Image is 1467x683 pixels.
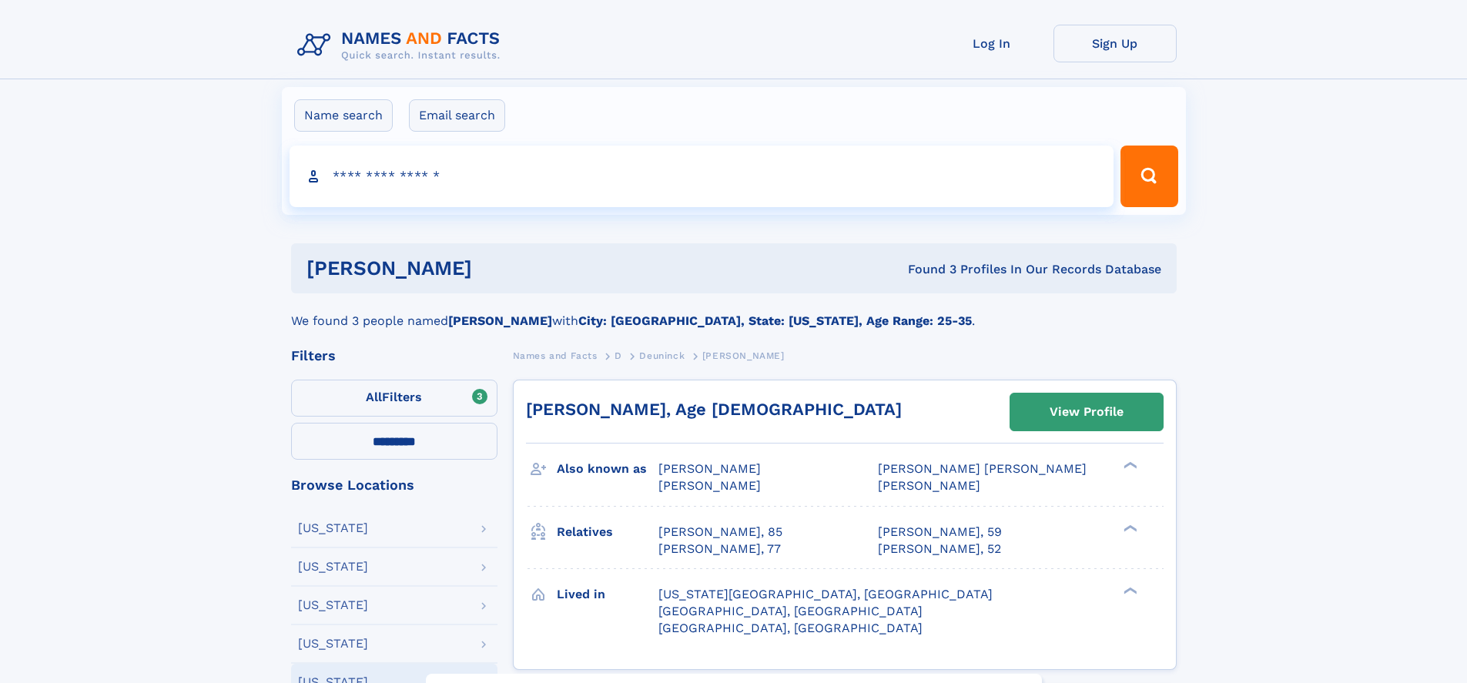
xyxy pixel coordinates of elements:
[702,350,785,361] span: [PERSON_NAME]
[1120,523,1138,533] div: ❯
[409,99,505,132] label: Email search
[878,461,1087,476] span: [PERSON_NAME] [PERSON_NAME]
[526,400,902,419] a: [PERSON_NAME], Age [DEMOGRAPHIC_DATA]
[298,599,368,611] div: [US_STATE]
[1120,460,1138,470] div: ❯
[290,146,1114,207] input: search input
[639,350,685,361] span: Deuninck
[291,293,1177,330] div: We found 3 people named with .
[294,99,393,132] label: Name search
[291,478,497,492] div: Browse Locations
[298,522,368,534] div: [US_STATE]
[557,519,658,545] h3: Relatives
[448,313,552,328] b: [PERSON_NAME]
[1053,25,1177,62] a: Sign Up
[578,313,972,328] b: City: [GEOGRAPHIC_DATA], State: [US_STATE], Age Range: 25-35
[557,581,658,608] h3: Lived in
[639,346,685,365] a: Deuninck
[366,390,382,404] span: All
[878,524,1002,541] a: [PERSON_NAME], 59
[513,346,598,365] a: Names and Facts
[1120,585,1138,595] div: ❯
[557,456,658,482] h3: Also known as
[1050,394,1124,430] div: View Profile
[1010,393,1163,430] a: View Profile
[658,478,761,493] span: [PERSON_NAME]
[1120,146,1177,207] button: Search Button
[658,587,993,601] span: [US_STATE][GEOGRAPHIC_DATA], [GEOGRAPHIC_DATA]
[658,461,761,476] span: [PERSON_NAME]
[298,561,368,573] div: [US_STATE]
[878,478,980,493] span: [PERSON_NAME]
[930,25,1053,62] a: Log In
[298,638,368,650] div: [US_STATE]
[291,349,497,363] div: Filters
[615,350,622,361] span: D
[615,346,622,365] a: D
[291,380,497,417] label: Filters
[658,621,923,635] span: [GEOGRAPHIC_DATA], [GEOGRAPHIC_DATA]
[658,541,781,557] a: [PERSON_NAME], 77
[306,259,690,278] h1: [PERSON_NAME]
[658,604,923,618] span: [GEOGRAPHIC_DATA], [GEOGRAPHIC_DATA]
[658,524,782,541] a: [PERSON_NAME], 85
[291,25,513,66] img: Logo Names and Facts
[878,541,1001,557] a: [PERSON_NAME], 52
[690,261,1161,278] div: Found 3 Profiles In Our Records Database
